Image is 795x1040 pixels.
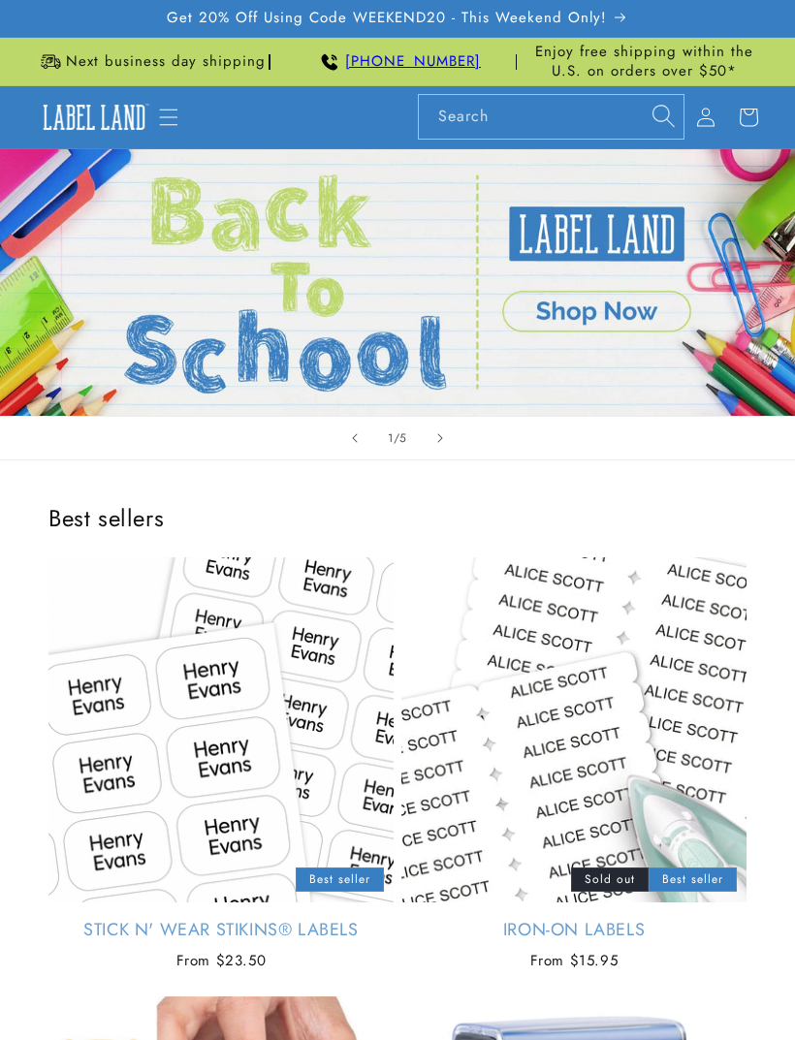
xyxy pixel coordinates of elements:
a: Iron-On Labels [401,919,747,941]
a: Label Land [29,92,159,142]
div: Announcement [31,38,270,85]
summary: Menu [147,96,190,139]
button: Previous slide [334,417,376,459]
img: Label Land [37,100,152,136]
span: 5 [399,428,407,448]
span: Next business day shipping [66,52,266,72]
a: Stick N' Wear Stikins® Labels [48,919,394,941]
span: Get 20% Off Using Code WEEKEND20 - This Weekend Only! [167,9,607,28]
span: 1 [388,428,394,448]
h2: Best sellers [48,503,747,533]
a: [PHONE_NUMBER] [345,50,481,72]
button: Next slide [419,417,461,459]
div: Announcement [525,38,764,85]
span: / [394,428,400,448]
div: Announcement [278,38,518,85]
span: Enjoy free shipping within the U.S. on orders over $50* [525,43,764,80]
button: Search [642,94,684,137]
